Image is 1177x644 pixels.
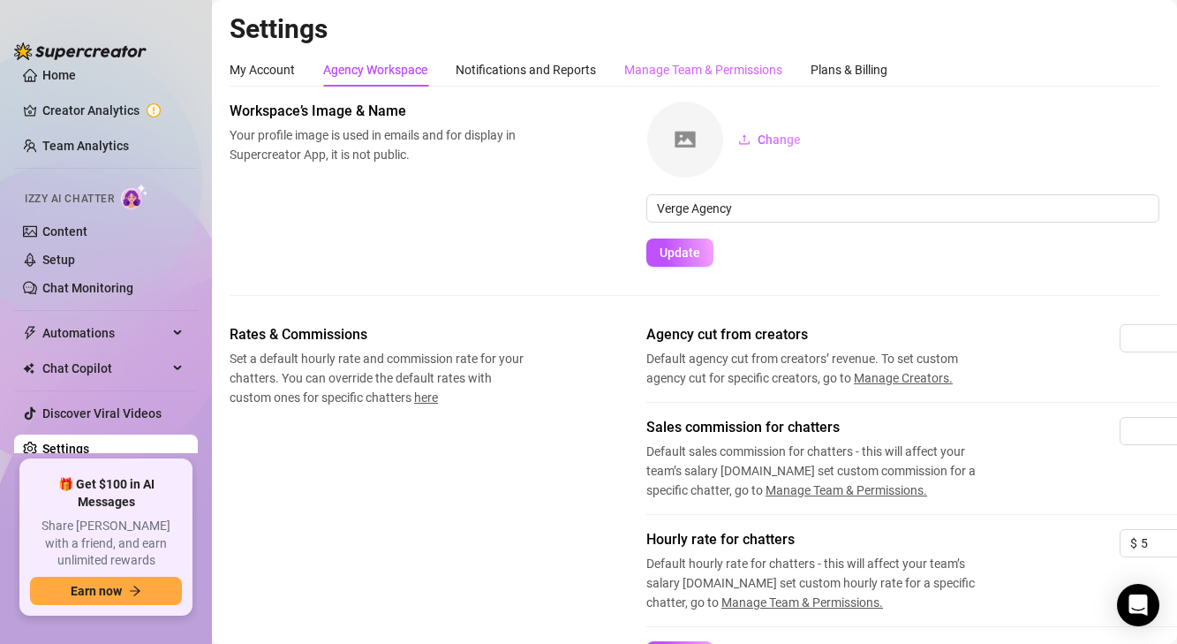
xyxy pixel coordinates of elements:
[42,442,89,456] a: Settings
[646,349,1000,388] span: Default agency cut from creators’ revenue. To set custom agency cut for specific creators, go to
[646,554,1000,612] span: Default hourly rate for chatters - this will affect your team’s salary [DOMAIN_NAME] set custom h...
[230,12,1159,46] h2: Settings
[646,417,1000,438] span: Sales commission for chatters
[646,194,1159,223] input: Enter name
[42,253,75,267] a: Setup
[721,595,883,610] span: Manage Team & Permissions.
[624,60,782,80] div: Manage Team & Permissions
[42,68,76,82] a: Home
[230,349,526,407] span: Set a default hourly rate and commission rate for your chatters. You can override the default rat...
[456,60,596,80] div: Notifications and Reports
[646,529,1000,550] span: Hourly rate for chatters
[758,133,801,147] span: Change
[129,585,141,597] span: arrow-right
[660,246,700,260] span: Update
[854,371,953,385] span: Manage Creators.
[766,483,927,497] span: Manage Team & Permissions.
[25,191,114,208] span: Izzy AI Chatter
[23,326,37,340] span: thunderbolt
[23,362,34,375] img: Chat Copilot
[30,577,182,605] button: Earn nowarrow-right
[42,139,129,153] a: Team Analytics
[738,133,751,146] span: upload
[230,60,295,80] div: My Account
[230,125,526,164] span: Your profile image is used in emails and for display in Supercreator App, it is not public.
[42,96,184,125] a: Creator Analytics exclamation-circle
[724,125,815,154] button: Change
[646,324,1000,345] span: Agency cut from creators
[414,390,438,405] span: here
[30,518,182,570] span: Share [PERSON_NAME] with a friend, and earn unlimited rewards
[42,224,87,239] a: Content
[30,476,182,511] span: 🎁 Get $100 in AI Messages
[323,60,427,80] div: Agency Workspace
[42,406,162,420] a: Discover Viral Videos
[646,442,1000,500] span: Default sales commission for chatters - this will affect your team’s salary [DOMAIN_NAME] set cus...
[230,101,526,122] span: Workspace’s Image & Name
[71,584,122,598] span: Earn now
[14,42,147,60] img: logo-BBDzfeDw.svg
[811,60,887,80] div: Plans & Billing
[230,324,526,345] span: Rates & Commissions
[42,354,168,383] span: Chat Copilot
[42,281,133,295] a: Chat Monitoring
[647,102,723,178] img: square-placeholder.png
[121,184,148,209] img: AI Chatter
[42,319,168,347] span: Automations
[646,239,713,267] button: Update
[1117,584,1159,626] div: Open Intercom Messenger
